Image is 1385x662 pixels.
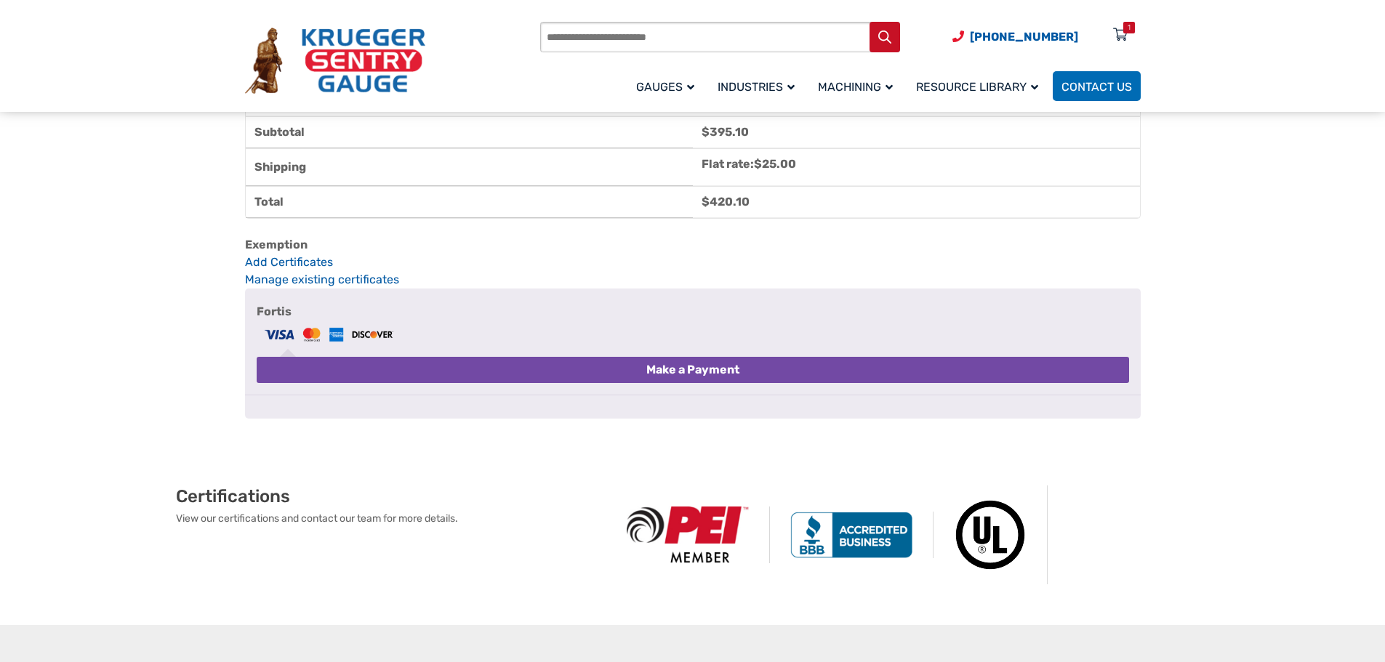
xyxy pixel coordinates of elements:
span: Industries [718,80,795,94]
a: Resource Library [907,69,1053,103]
img: Fortis [262,326,396,344]
span: Resource Library [916,80,1038,94]
button: Make a Payment [257,357,1129,383]
a: Gauges [627,69,709,103]
a: Contact Us [1053,71,1141,101]
p: View our certifications and contact our team for more details. [176,511,606,526]
a: Phone Number (920) 434-8860 [952,28,1078,46]
span: [PHONE_NUMBER] [970,30,1078,44]
span: $ [754,157,762,171]
img: PEI Member [606,506,770,562]
label: Fortis [257,300,1129,347]
span: $ [702,195,710,209]
a: Machining [809,69,907,103]
span: $ [702,125,710,139]
img: Underwriters Laboratories [934,485,1048,584]
span: Contact Us [1061,80,1132,94]
img: BBB [770,512,934,558]
img: Krueger Sentry Gauge [245,28,425,94]
bdi: 395.10 [702,125,749,139]
bdi: 25.00 [754,157,796,171]
div: 1 [1128,22,1131,33]
b: Exemption [245,238,308,251]
a: Industries [709,69,809,103]
th: Total [246,186,693,218]
h2: Certifications [176,485,606,507]
bdi: 420.10 [702,195,750,209]
span: Gauges [636,80,694,94]
span: Machining [818,80,893,94]
th: Shipping [246,148,693,186]
a: Add Certificates [245,254,1141,271]
label: Flat rate: [702,157,796,171]
a: Manage existing certificates [245,273,399,286]
th: Subtotal [246,116,693,148]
